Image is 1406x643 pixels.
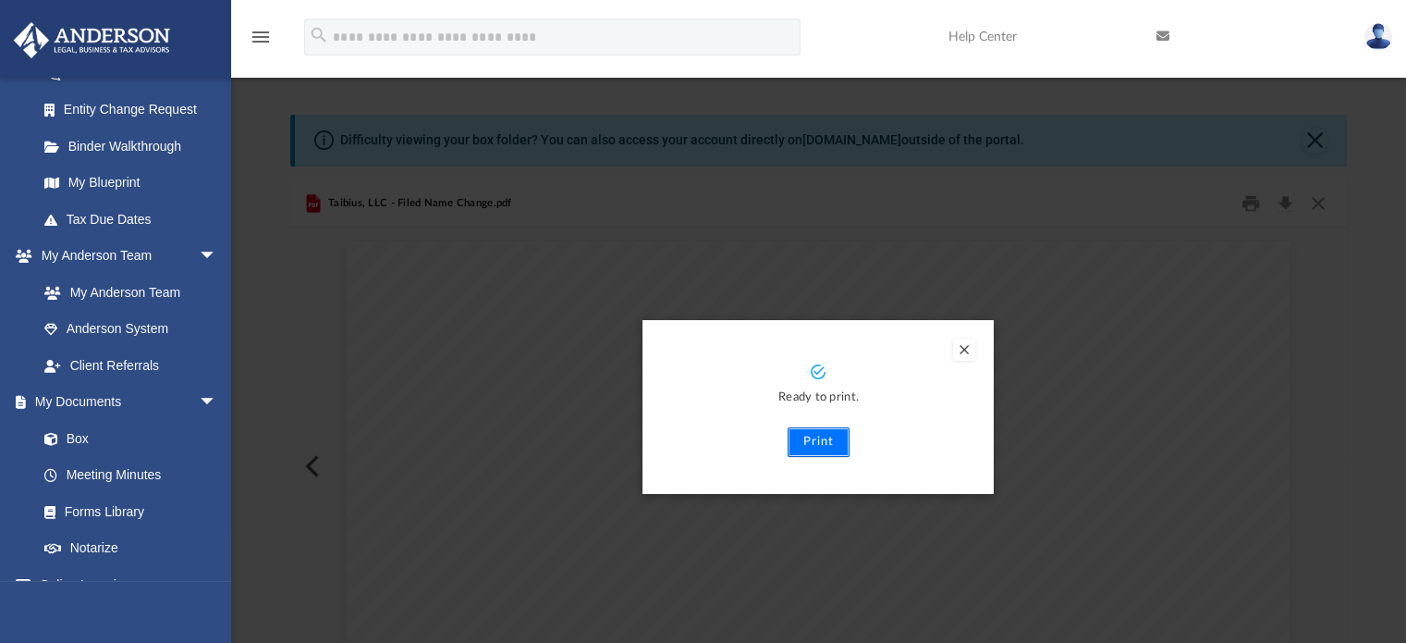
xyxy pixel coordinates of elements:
[26,311,236,348] a: Anderson System
[199,238,236,276] span: arrow_drop_down
[26,530,236,567] a: Notarize
[1364,23,1392,50] img: User Pic
[199,566,236,604] span: arrow_drop_down
[309,25,329,45] i: search
[13,238,236,275] a: My Anderson Teamarrow_drop_down
[13,384,236,421] a: My Documentsarrow_drop_down
[26,420,226,457] a: Box
[26,201,245,238] a: Tax Due Dates
[250,26,272,48] i: menu
[26,128,245,165] a: Binder Walkthrough
[26,92,245,129] a: Entity Change Request
[199,384,236,422] span: arrow_drop_down
[26,165,236,202] a: My Blueprint
[13,566,236,603] a: Online Learningarrow_drop_down
[661,388,975,409] p: Ready to print.
[26,274,226,311] a: My Anderson Team
[250,35,272,48] a: menu
[26,347,236,384] a: Client Referrals
[26,493,226,530] a: Forms Library
[8,22,176,58] img: Anderson Advisors Platinum Portal
[26,457,236,494] a: Meeting Minutes
[788,427,850,457] button: Print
